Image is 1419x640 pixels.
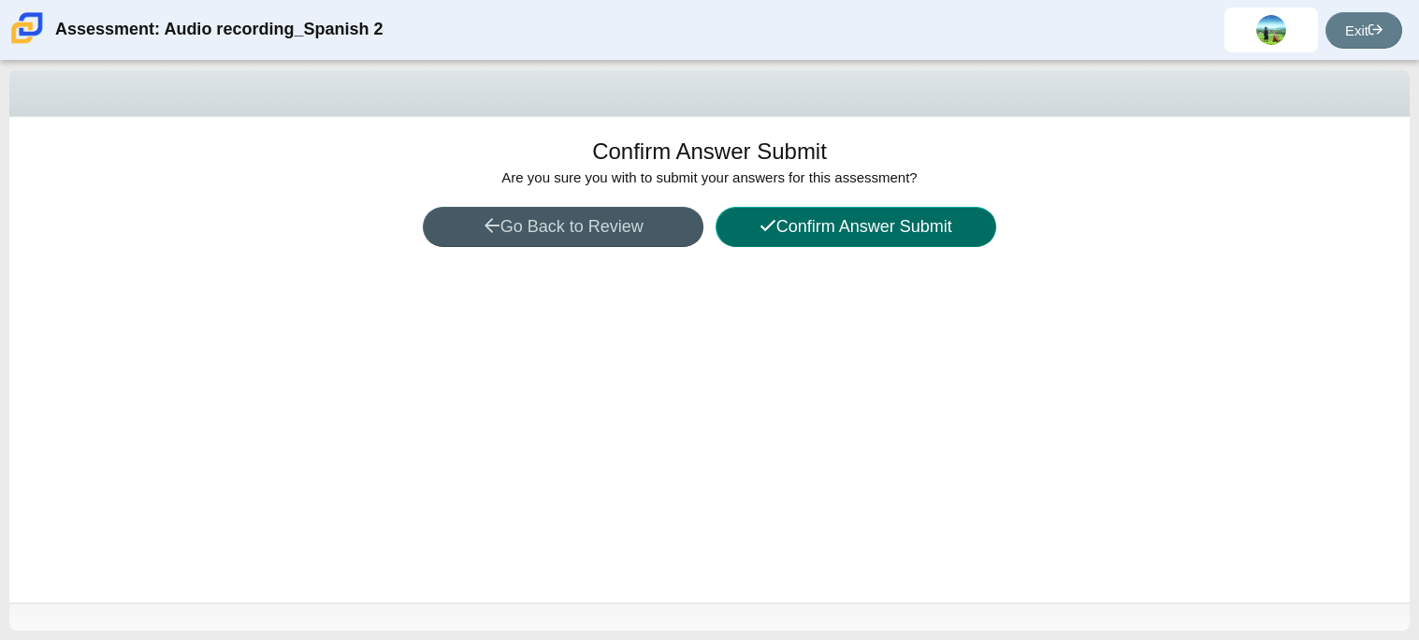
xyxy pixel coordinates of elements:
img: jonathan.brooks.7WKByI [1256,15,1286,45]
img: Carmen School of Science & Technology [7,8,47,48]
button: Go Back to Review [423,207,703,247]
a: Exit [1325,12,1402,49]
h1: Confirm Answer Submit [592,136,827,167]
div: Assessment: Audio recording_Spanish 2 [55,7,383,52]
button: Confirm Answer Submit [716,207,996,247]
a: Carmen School of Science & Technology [7,35,47,51]
span: Are you sure you with to submit your answers for this assessment? [501,169,917,185]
